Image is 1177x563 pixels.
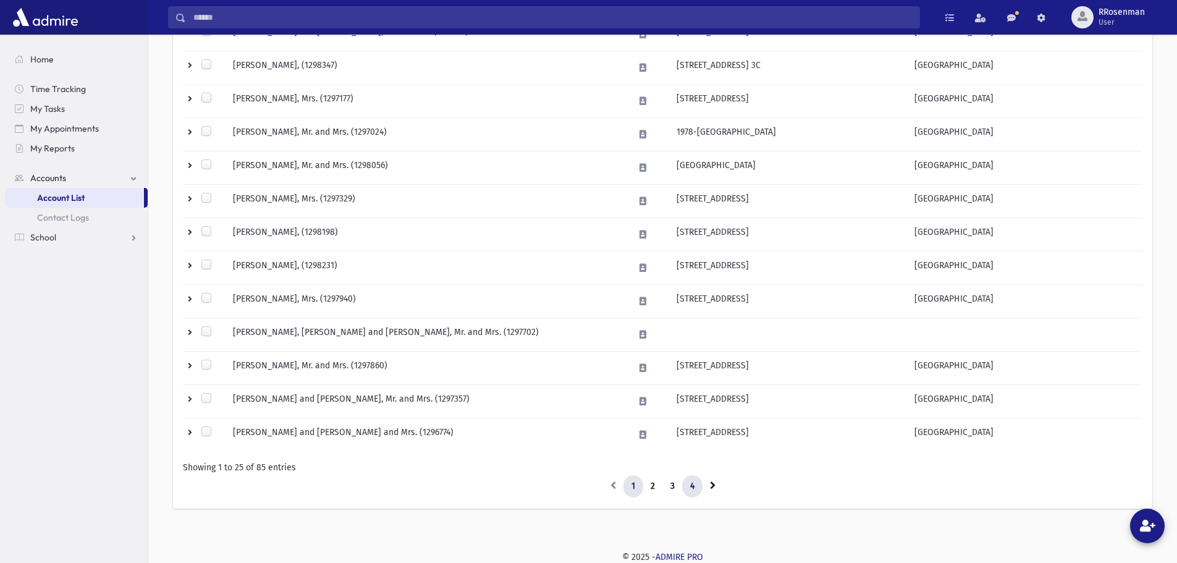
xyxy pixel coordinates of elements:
a: Account List [5,188,144,208]
td: [STREET_ADDRESS] [669,185,907,218]
a: School [5,227,148,247]
td: [GEOGRAPHIC_DATA] [907,418,1142,452]
td: [GEOGRAPHIC_DATA] [907,285,1142,318]
td: [GEOGRAPHIC_DATA] [907,85,1142,118]
a: 1 [623,475,643,497]
a: ADMIRE PRO [656,552,703,562]
td: [GEOGRAPHIC_DATA] [907,385,1142,418]
td: [PERSON_NAME], Mr. and Mrs. (1298056) [226,151,627,185]
a: My Appointments [5,119,148,138]
a: 4 [682,475,702,497]
td: [STREET_ADDRESS] [669,85,907,118]
td: [GEOGRAPHIC_DATA] [907,118,1142,151]
td: [STREET_ADDRESS] 3C [669,51,907,85]
td: [STREET_ADDRESS] [669,252,907,285]
td: [PERSON_NAME], [PERSON_NAME] and [PERSON_NAME], Mr. and Mrs. (1297702) [226,318,627,352]
td: [GEOGRAPHIC_DATA] [907,218,1142,252]
input: Search [186,6,919,28]
td: [PERSON_NAME], Mr. and Mrs. (1297860) [226,352,627,385]
td: [PERSON_NAME], (1298347) [226,51,627,85]
td: [STREET_ADDRESS] [669,218,907,252]
td: [GEOGRAPHIC_DATA] [907,352,1142,385]
td: [GEOGRAPHIC_DATA] [669,151,907,185]
td: [PERSON_NAME], (1298198) [226,218,627,252]
td: [PERSON_NAME] and [PERSON_NAME], Mr. and Mrs. (1297357) [226,385,627,418]
td: [PERSON_NAME], Mrs. (1297329) [226,185,627,218]
span: RRosenman [1099,7,1145,17]
td: [GEOGRAPHIC_DATA] [907,185,1142,218]
span: Accounts [30,172,66,184]
td: [STREET_ADDRESS] [669,285,907,318]
td: [PERSON_NAME], (1298231) [226,252,627,285]
td: [PERSON_NAME], Mrs. (1297940) [226,285,627,318]
a: My Reports [5,138,148,158]
span: My Tasks [30,103,65,114]
a: Accounts [5,168,148,188]
td: [STREET_ADDRESS] [669,418,907,452]
td: [GEOGRAPHIC_DATA] [907,252,1142,285]
a: Time Tracking [5,79,148,99]
td: [PERSON_NAME], Mrs. (1297177) [226,85,627,118]
td: [GEOGRAPHIC_DATA] [907,151,1142,185]
td: 1978-[GEOGRAPHIC_DATA] [669,118,907,151]
span: Time Tracking [30,83,86,95]
a: My Tasks [5,99,148,119]
span: Home [30,54,54,65]
span: My Appointments [30,123,99,134]
img: AdmirePro [10,5,81,30]
a: Home [5,49,148,69]
span: My Reports [30,143,75,154]
td: [STREET_ADDRESS] [669,352,907,385]
td: [PERSON_NAME], Mr. and Mrs. (1297024) [226,118,627,151]
td: [STREET_ADDRESS] [669,385,907,418]
td: [GEOGRAPHIC_DATA] [907,51,1142,85]
a: 3 [662,475,683,497]
td: [PERSON_NAME] and [PERSON_NAME] and Mrs. (1296774) [226,418,627,452]
a: 2 [643,475,663,497]
div: Showing 1 to 25 of 85 entries [183,461,1142,474]
span: Contact Logs [37,212,89,223]
span: Account List [37,192,85,203]
a: Contact Logs [5,208,148,227]
span: User [1099,17,1145,27]
span: School [30,232,56,243]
